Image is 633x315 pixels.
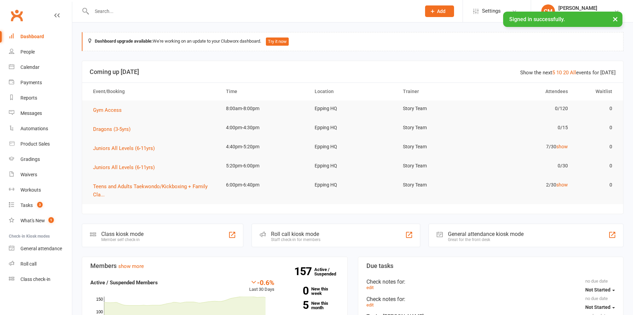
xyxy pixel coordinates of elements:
[397,120,485,136] td: Story Team
[93,164,155,170] span: Juniors All Levels (6-11yrs)
[90,6,416,16] input: Search...
[574,101,618,117] td: 0
[266,37,289,46] button: Try it now
[37,202,43,208] span: 3
[9,60,72,75] a: Calendar
[308,101,397,117] td: Epping HQ
[271,231,320,237] div: Roll call kiosk mode
[20,126,48,131] div: Automations
[101,237,144,242] div: Member self check-in
[485,158,574,174] td: 0/30
[20,187,41,193] div: Workouts
[482,3,501,19] span: Settings
[574,83,618,100] th: Waitlist
[9,106,72,121] a: Messages
[20,202,33,208] div: Tasks
[314,262,344,281] a: 157Active / Suspended
[285,287,339,296] a: 0New this week
[308,120,397,136] td: Epping HQ
[9,44,72,60] a: People
[93,106,126,114] button: Gym Access
[9,90,72,106] a: Reports
[93,126,131,132] span: Dragons (3-5yrs)
[20,246,62,251] div: General attendance
[93,183,208,198] span: Teens and Adults Taekwondo/Kickboxing + Family Cla...
[9,213,72,228] a: What's New1
[271,237,320,242] div: Staff check-in for members
[485,101,574,117] td: 0/120
[20,172,37,177] div: Waivers
[90,280,158,286] strong: Active / Suspended Members
[556,144,568,149] a: show
[366,262,615,269] h3: Due tasks
[285,301,339,310] a: 5New this month
[308,158,397,174] td: Epping HQ
[585,301,615,313] button: Not Started
[485,177,574,193] td: 2/30
[87,83,220,100] th: Event/Booking
[220,139,308,155] td: 4:40pm-5:20pm
[90,262,339,269] h3: Members
[574,158,618,174] td: 0
[437,9,446,14] span: Add
[366,285,374,290] a: edit
[82,32,623,51] div: We're working on an update to your Clubworx dashboard.
[93,144,160,152] button: Juniors All Levels (6-11yrs)
[93,107,122,113] span: Gym Access
[20,80,42,85] div: Payments
[366,279,615,285] div: Check notes for:
[397,101,485,117] td: Story Team
[585,287,611,292] span: Not Started
[9,136,72,152] a: Product Sales
[249,279,274,293] div: Last 30 Days
[558,5,597,11] div: [PERSON_NAME]
[541,4,555,18] div: CM
[9,241,72,256] a: General attendance kiosk mode
[485,83,574,100] th: Attendees
[20,49,35,55] div: People
[93,182,214,199] button: Teens and Adults Taekwondo/Kickboxing + Family Cla...
[8,7,25,24] a: Clubworx
[308,83,397,100] th: Location
[570,70,576,76] a: All
[520,69,616,77] div: Show the next events for [DATE]
[20,218,45,223] div: What's New
[285,286,308,296] strong: 0
[9,121,72,136] a: Automations
[366,302,374,307] a: edit
[20,156,40,162] div: Gradings
[220,101,308,117] td: 8:00am-8:00pm
[93,145,155,151] span: Juniors All Levels (6-11yrs)
[20,34,44,39] div: Dashboard
[397,177,485,193] td: Story Team
[220,120,308,136] td: 4:00pm-4:30pm
[220,83,308,100] th: Time
[20,64,40,70] div: Calendar
[9,256,72,272] a: Roll call
[95,39,153,44] strong: Dashboard upgrade available:
[556,70,562,76] a: 10
[220,177,308,193] td: 6:00pm-6:40pm
[585,304,611,310] span: Not Started
[20,276,50,282] div: Class check-in
[556,182,568,187] a: show
[366,296,615,302] div: Check notes for:
[397,158,485,174] td: Story Team
[9,182,72,198] a: Workouts
[574,177,618,193] td: 0
[448,231,524,237] div: General attendance kiosk mode
[563,70,569,76] a: 20
[9,29,72,44] a: Dashboard
[397,139,485,155] td: Story Team
[20,95,37,101] div: Reports
[101,231,144,237] div: Class kiosk mode
[220,158,308,174] td: 5:20pm-6:00pm
[48,217,54,223] span: 1
[574,139,618,155] td: 0
[609,12,621,26] button: ×
[93,163,160,171] button: Juniors All Levels (6-11yrs)
[509,16,565,22] span: Signed in successfully.
[397,83,485,100] th: Trainer
[285,300,308,310] strong: 5
[425,5,454,17] button: Add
